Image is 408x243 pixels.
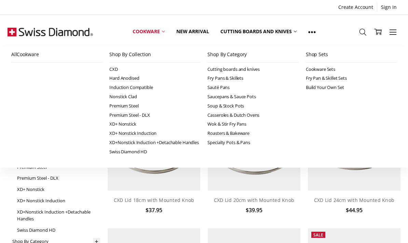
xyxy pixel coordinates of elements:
a: Shop By Category [207,47,298,62]
a: Create Account [335,2,377,12]
a: CXD Lid 18cm with Mounted Knob [114,197,194,203]
span: $37.95 [146,206,162,214]
a: Swiss Diamond HD [17,225,100,236]
a: XD+ Nonstick [17,184,100,195]
a: Premium Steel - DLX [17,172,100,184]
a: Shop By Collection [109,47,200,62]
a: CXD Lid 20cm with Mounted Knob [214,197,295,203]
span: $39.95 [246,206,262,214]
a: Show All [302,16,322,47]
a: Cutting boards and knives [215,16,302,47]
a: CXD Lid 24cm with Mounted Knob [314,197,395,203]
a: New arrival [171,16,215,47]
a: XD+ Nonstick Induction [17,195,100,206]
img: Free Shipping On Every Order [8,15,93,49]
span: Sale [313,232,323,238]
a: XD+Nonstick Induction +Detachable Handles [17,206,100,225]
a: Cookware [127,16,171,47]
a: Shop Sets [306,47,397,62]
a: Sign In [377,2,400,12]
span: $44.95 [346,206,363,214]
